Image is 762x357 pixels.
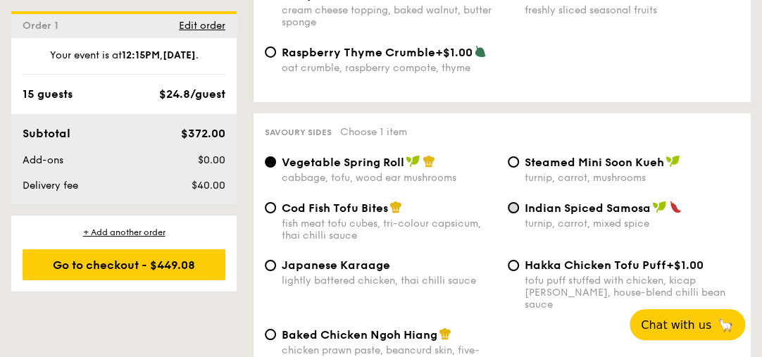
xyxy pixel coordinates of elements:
[435,46,473,59] span: +$1.00
[666,258,704,272] span: +$1.00
[159,86,225,103] div: $24.8/guest
[163,49,196,61] strong: [DATE]
[508,202,519,213] input: Indian Spiced Samosaturnip, carrot, mixed spice
[525,258,666,272] span: Hakka Chicken Tofu Puff
[265,260,276,271] input: Japanese Karaagelightly battered chicken, thai chilli sauce
[669,201,682,213] img: icon-spicy.37a8142b.svg
[282,328,437,342] span: Baked Chicken Ngoh Hiang
[23,20,64,32] span: Order 1
[666,155,680,168] img: icon-vegan.f8ff3823.svg
[181,127,225,140] span: $372.00
[265,156,276,168] input: Vegetable Spring Rollcabbage, tofu, wood ear mushrooms
[282,275,496,287] div: lightly battered chicken, thai chilli sauce
[282,201,388,215] span: Cod Fish Tofu Bites
[23,180,78,192] span: Delivery fee
[179,20,225,32] span: Edit order
[23,49,225,75] div: Your event is at , .
[389,201,402,213] img: icon-chef-hat.a58ddaea.svg
[265,202,276,213] input: Cod Fish Tofu Bitesfish meat tofu cubes, tri-colour capsicum, thai chilli sauce
[340,126,407,138] span: Choose 1 item
[23,86,73,103] div: 15 guests
[525,218,739,230] div: turnip, carrot, mixed spice
[23,249,225,280] div: Go to checkout - $449.08
[265,329,276,340] input: Baked Chicken Ngoh Hiangchicken prawn paste, beancurd skin, five-spice powder
[525,4,739,16] div: freshly sliced seasonal fruits
[508,156,519,168] input: Steamed Mini Soon Kuehturnip, carrot, mushrooms
[192,180,225,192] span: $40.00
[282,258,390,272] span: Japanese Karaage
[23,154,63,166] span: Add-ons
[525,275,739,311] div: tofu puff stuffed with chicken, kicap [PERSON_NAME], house-blend chilli bean sauce
[23,227,225,238] div: + Add another order
[198,154,225,166] span: $0.00
[652,201,666,213] img: icon-vegan.f8ff3823.svg
[406,155,420,168] img: icon-vegan.f8ff3823.svg
[122,49,160,61] strong: 12:15PM
[717,317,734,333] span: 🦙
[282,62,496,74] div: oat crumble, raspberry compote, thyme
[525,172,739,184] div: turnip, carrot, mushrooms
[525,156,664,169] span: Steamed Mini Soon Kueh
[525,201,651,215] span: Indian Spiced Samosa
[641,318,711,332] span: Chat with us
[439,327,451,340] img: icon-chef-hat.a58ddaea.svg
[474,45,487,58] img: icon-vegetarian.fe4039eb.svg
[282,156,404,169] span: Vegetable Spring Roll
[282,46,435,59] span: Raspberry Thyme Crumble
[265,46,276,58] input: Raspberry Thyme Crumble+$1.00oat crumble, raspberry compote, thyme
[423,155,435,168] img: icon-chef-hat.a58ddaea.svg
[282,172,496,184] div: cabbage, tofu, wood ear mushrooms
[630,309,745,340] button: Chat with us🦙
[282,4,496,28] div: cream cheese topping, baked walnut, butter sponge
[282,218,496,242] div: fish meat tofu cubes, tri-colour capsicum, thai chilli sauce
[265,127,332,137] span: Savoury sides
[508,260,519,271] input: Hakka Chicken Tofu Puff+$1.00tofu puff stuffed with chicken, kicap [PERSON_NAME], house-blend chi...
[23,127,70,140] span: Subtotal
